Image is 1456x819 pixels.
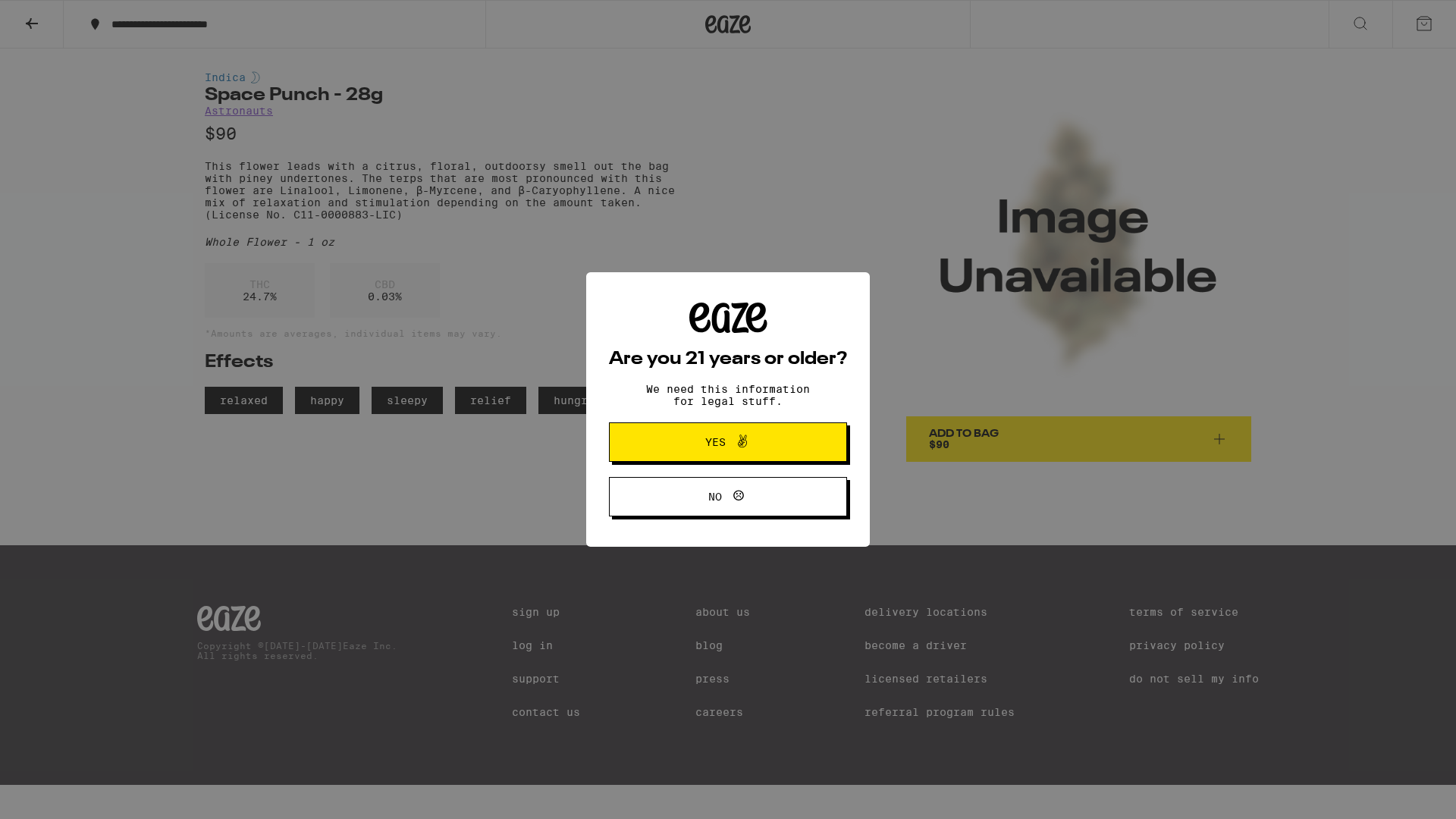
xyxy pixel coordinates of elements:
[609,422,847,462] button: Yes
[705,437,726,447] span: Yes
[633,383,823,407] p: We need this information for legal stuff.
[1361,773,1441,811] iframe: Opens a widget where you can find more information
[708,491,722,502] span: No
[609,477,847,516] button: No
[609,350,847,369] h2: Are you 21 years or older?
